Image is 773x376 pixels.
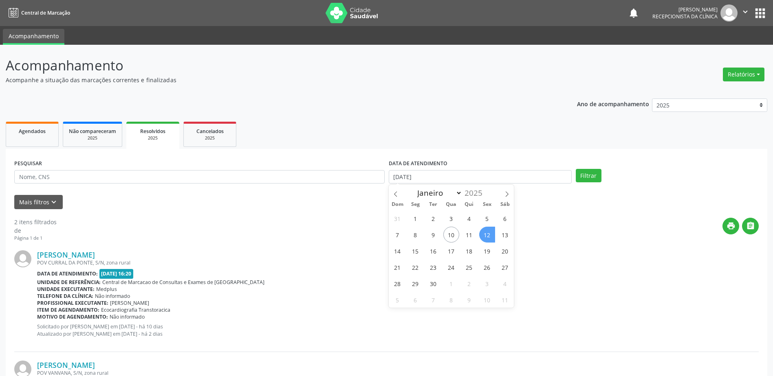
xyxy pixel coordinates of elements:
p: Solicitado por [PERSON_NAME] em [DATE] - há 10 dias Atualizado por [PERSON_NAME] em [DATE] - há 2... [37,323,759,337]
div: POV CURRAL DA PONTE, S/N, zona rural [37,259,759,266]
span: Setembro 6, 2025 [497,210,513,226]
span: Setembro 20, 2025 [497,243,513,259]
span: Qua [442,202,460,207]
span: Setembro 13, 2025 [497,227,513,243]
span: Recepcionista da clínica [652,13,718,20]
span: Ecocardiografia Transtoracica [101,306,170,313]
i:  [746,221,755,230]
span: Setembro 17, 2025 [443,243,459,259]
p: Acompanhamento [6,55,539,76]
span: Setembro 9, 2025 [425,227,441,243]
span: Setembro 4, 2025 [461,210,477,226]
div: 2 itens filtrados [14,218,57,226]
input: Selecione um intervalo [389,170,572,184]
span: Outubro 2, 2025 [461,275,477,291]
span: Central de Marcacao de Consultas e Exames de [GEOGRAPHIC_DATA] [102,279,264,286]
span: [DATE] 16:20 [99,269,134,278]
span: Não informado [95,293,130,299]
span: Sex [478,202,496,207]
button: notifications [628,7,639,19]
span: Setembro 27, 2025 [497,259,513,275]
span: Não compareceram [69,128,116,135]
span: Setembro 30, 2025 [425,275,441,291]
span: Não informado [110,313,145,320]
span: Outubro 8, 2025 [443,292,459,308]
span: Outubro 5, 2025 [390,292,405,308]
span: Central de Marcação [21,9,70,16]
span: Outubro 9, 2025 [461,292,477,308]
span: Setembro 2, 2025 [425,210,441,226]
span: Setembro 11, 2025 [461,227,477,243]
span: Outubro 4, 2025 [497,275,513,291]
span: Agosto 31, 2025 [390,210,405,226]
span: Setembro 26, 2025 [479,259,495,275]
b: Item de agendamento: [37,306,99,313]
span: Setembro 23, 2025 [425,259,441,275]
span: Setembro 8, 2025 [407,227,423,243]
a: [PERSON_NAME] [37,361,95,369]
span: Setembro 5, 2025 [479,210,495,226]
span: Outubro 1, 2025 [443,275,459,291]
span: Setembro 3, 2025 [443,210,459,226]
span: Setembro 28, 2025 [390,275,405,291]
span: Outubro 3, 2025 [479,275,495,291]
span: Outubro 6, 2025 [407,292,423,308]
span: Outubro 7, 2025 [425,292,441,308]
span: Agendados [19,128,46,135]
button: Filtrar [576,169,601,183]
p: Ano de acompanhamento [577,98,649,109]
button:  [742,218,759,234]
div: 2025 [132,135,174,141]
input: Nome, CNS [14,170,385,184]
button: apps [753,6,767,20]
span: Ter [424,202,442,207]
span: Outubro 10, 2025 [479,292,495,308]
i: keyboard_arrow_down [49,198,58,207]
span: Setembro 12, 2025 [479,227,495,243]
a: [PERSON_NAME] [37,250,95,259]
label: PESQUISAR [14,157,42,170]
span: Cancelados [196,128,224,135]
span: Setembro 18, 2025 [461,243,477,259]
i:  [741,7,750,16]
b: Profissional executante: [37,299,108,306]
span: Setembro 15, 2025 [407,243,423,259]
div: Página 1 de 1 [14,235,57,242]
span: Resolvidos [140,128,165,135]
span: [PERSON_NAME] [110,299,149,306]
img: img [14,250,31,267]
span: Setembro 14, 2025 [390,243,405,259]
span: Setembro 22, 2025 [407,259,423,275]
b: Telefone da clínica: [37,293,93,299]
span: Seg [406,202,424,207]
span: Setembro 19, 2025 [479,243,495,259]
div: de [14,226,57,235]
a: Central de Marcação [6,6,70,20]
div: 2025 [189,135,230,141]
b: Unidade executante: [37,286,95,293]
p: Acompanhe a situação das marcações correntes e finalizadas [6,76,539,84]
span: Setembro 29, 2025 [407,275,423,291]
span: Setembro 10, 2025 [443,227,459,243]
button:  [738,4,753,22]
span: Outubro 11, 2025 [497,292,513,308]
b: Unidade de referência: [37,279,101,286]
b: Data de atendimento: [37,270,98,277]
span: Sáb [496,202,514,207]
span: Setembro 16, 2025 [425,243,441,259]
span: Setembro 24, 2025 [443,259,459,275]
div: [PERSON_NAME] [652,6,718,13]
img: img [720,4,738,22]
span: Setembro 1, 2025 [407,210,423,226]
button: Relatórios [723,68,764,81]
label: DATA DE ATENDIMENTO [389,157,447,170]
button: print [722,218,739,234]
a: Acompanhamento [3,29,64,45]
span: Setembro 25, 2025 [461,259,477,275]
select: Month [414,187,462,199]
i: print [727,221,736,230]
b: Motivo de agendamento: [37,313,108,320]
div: 2025 [69,135,116,141]
span: Setembro 7, 2025 [390,227,405,243]
button: Mais filtroskeyboard_arrow_down [14,195,63,209]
